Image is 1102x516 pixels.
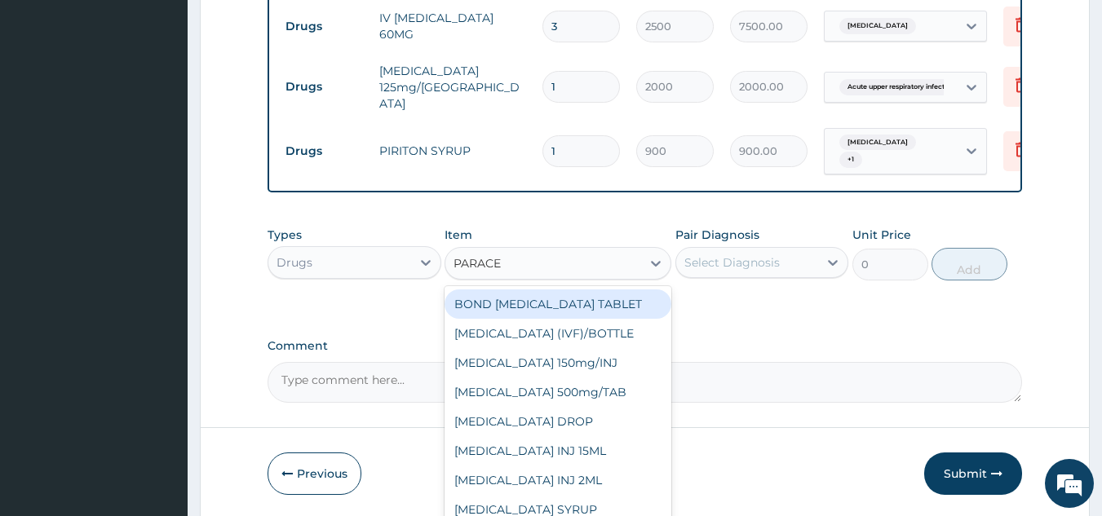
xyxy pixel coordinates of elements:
td: PIRITON SYRUP [371,135,534,167]
span: We're online! [95,154,225,319]
div: [MEDICAL_DATA] 150mg/INJ [445,348,671,377]
img: d_794563401_company_1708531726252_794563401 [30,82,66,122]
div: BOND [MEDICAL_DATA] TABLET [445,289,671,319]
span: + 1 [839,152,862,168]
td: Drugs [277,72,371,102]
div: Drugs [277,254,312,271]
span: Acute upper respiratory infect... [839,79,958,95]
div: Chat with us now [85,91,274,112]
label: Comment [268,339,1023,353]
div: Select Diagnosis [684,254,780,271]
td: Drugs [277,11,371,42]
div: [MEDICAL_DATA] DROP [445,407,671,436]
button: Add [932,248,1007,280]
label: Types [268,228,302,242]
label: Pair Diagnosis [675,227,759,243]
div: [MEDICAL_DATA] (IVF)/BOTTLE [445,319,671,348]
div: Minimize live chat window [268,8,307,47]
div: [MEDICAL_DATA] 500mg/TAB [445,377,671,407]
span: [MEDICAL_DATA] [839,135,916,151]
td: IV [MEDICAL_DATA] 60MG [371,2,534,51]
button: Submit [924,452,1022,495]
div: [MEDICAL_DATA] INJ 2ML [445,465,671,495]
td: Drugs [277,136,371,166]
label: Unit Price [852,227,911,243]
div: [MEDICAL_DATA] INJ 15ML [445,436,671,465]
button: Previous [268,452,361,495]
td: [MEDICAL_DATA] 125mg/[GEOGRAPHIC_DATA] [371,55,534,120]
label: Item [445,227,472,243]
textarea: Type your message and hit 'Enter' [8,343,311,400]
span: [MEDICAL_DATA] [839,18,916,34]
